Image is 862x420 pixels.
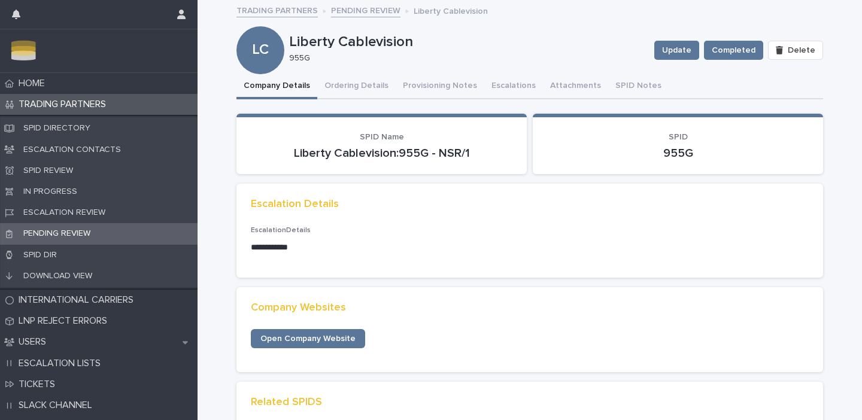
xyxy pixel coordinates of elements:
[14,315,117,327] p: LNP REJECT ERRORS
[14,228,100,239] p: PENDING REVIEW
[14,207,115,218] p: ESCALATION REVIEW
[236,2,318,17] a: TRADING PARTNERS
[14,294,143,306] p: INTERNATIONAL CARRIERS
[414,3,488,17] p: Liberty Cablevision
[14,400,102,411] p: SLACK CHANNEL
[360,133,404,141] span: SPID Name
[14,99,116,110] p: TRADING PARTNERS
[260,334,356,343] span: Open Company Website
[317,74,396,99] button: Ordering Details
[788,46,815,54] span: Delete
[484,74,543,99] button: Escalations
[662,44,691,56] span: Update
[251,302,346,315] h2: Company Websites
[14,270,102,282] p: DOWNLOAD VIEW
[251,148,512,159] p: Liberty Cablevision:955G - NSR/1
[14,78,54,89] p: HOME
[251,329,365,348] a: Open Company Website
[704,41,763,60] button: Completed
[669,133,688,141] span: SPID
[331,2,400,17] a: PENDING REVIEW
[251,396,322,409] h2: Related SPIDS
[608,74,669,99] button: SPID Notes
[712,44,755,56] span: Completed
[14,123,100,134] p: SPID DIRECTORY
[654,41,699,60] button: Update
[251,227,311,234] span: EscalationDetails
[14,379,65,390] p: TICKETS
[14,249,66,261] p: SPID DIR
[10,39,38,63] img: 8jvmU2ehTfO3R9mICSci
[236,74,317,99] button: Company Details
[396,74,484,99] button: Provisioning Notes
[547,148,809,159] p: 955G
[289,36,645,48] p: Liberty Cablevision
[14,336,56,348] p: USERS
[14,165,83,176] p: SPID REVIEW
[768,41,823,60] button: Delete
[14,358,110,369] p: ESCALATION LISTS
[543,74,608,99] button: Attachments
[251,198,339,211] h2: Escalation Details
[289,53,640,64] p: 955G
[14,144,130,156] p: ESCALATION CONTACTS
[14,186,87,197] p: IN PROGRESS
